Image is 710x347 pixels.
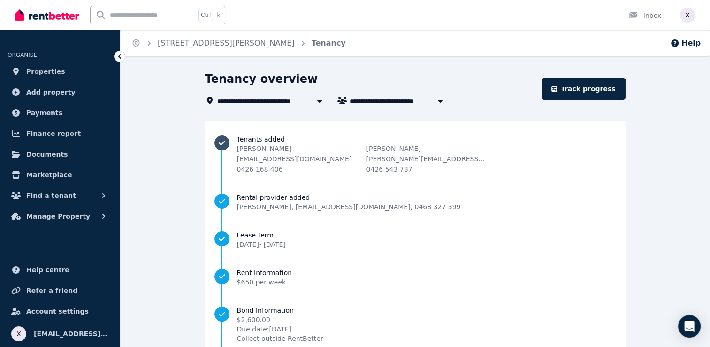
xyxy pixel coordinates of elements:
[214,268,616,287] a: Rent Information$650 per week
[158,39,295,47] a: [STREET_ADDRESS][PERSON_NAME]
[26,149,68,160] span: Documents
[670,38,701,49] button: Help
[678,315,701,338] div: Open Intercom Messenger
[214,193,616,212] a: Rental provider added[PERSON_NAME], [EMAIL_ADDRESS][DOMAIN_NAME], 0468 327 399
[237,166,283,173] span: 0426 168 406
[8,124,112,143] a: Finance report
[237,268,292,277] span: Rent Information
[8,103,112,122] a: Payments
[8,166,112,184] a: Marketplace
[8,260,112,279] a: Help centre
[26,66,65,77] span: Properties
[237,334,323,343] span: Collect outside RentBetter
[237,154,357,164] p: [EMAIL_ADDRESS][DOMAIN_NAME]
[26,211,90,222] span: Manage Property
[120,30,357,56] nav: Breadcrumb
[237,324,323,334] span: Due date: [DATE]
[26,169,72,181] span: Marketplace
[366,144,487,153] p: [PERSON_NAME]
[8,281,112,300] a: Refer a friend
[312,39,346,47] a: Tenancy
[214,230,616,249] a: Lease term[DATE]- [DATE]
[237,144,357,153] p: [PERSON_NAME]
[628,11,661,20] div: Inbox
[8,302,112,321] a: Account settings
[237,202,461,212] span: [PERSON_NAME] , [EMAIL_ADDRESS][DOMAIN_NAME] , 0468 327 399
[26,285,77,296] span: Refer a friend
[26,128,81,139] span: Finance report
[237,241,286,248] span: [DATE] - [DATE]
[8,186,112,205] button: Find a tenant
[26,87,76,98] span: Add property
[26,264,69,276] span: Help centre
[8,145,112,164] a: Documents
[214,306,616,343] a: Bond Information$2,600.00Due date:[DATE]Collect outside RentBetter
[680,8,695,23] img: xutracey@hotmail.com
[8,52,37,58] span: ORGANISE
[542,78,626,100] a: Track progress
[366,166,412,173] span: 0426 543 787
[8,207,112,226] button: Manage Property
[8,62,112,81] a: Properties
[26,306,89,317] span: Account settings
[15,8,79,22] img: RentBetter
[214,134,616,174] a: Tenants added[PERSON_NAME][EMAIL_ADDRESS][DOMAIN_NAME]0426 168 406[PERSON_NAME][PERSON_NAME][EMAI...
[237,315,323,324] span: $2,600.00
[237,306,323,315] span: Bond Information
[237,278,286,286] span: $650 per week
[26,190,76,201] span: Find a tenant
[26,107,62,118] span: Payments
[237,134,616,144] span: Tenants added
[366,154,487,164] p: [PERSON_NAME][EMAIL_ADDRESS][DOMAIN_NAME]
[8,83,112,102] a: Add property
[11,326,26,341] img: xutracey@hotmail.com
[237,193,461,202] span: Rental provider added
[34,328,108,339] span: [EMAIL_ADDRESS][DOMAIN_NAME]
[217,11,220,19] span: k
[198,9,213,21] span: Ctrl
[205,71,318,87] h1: Tenancy overview
[237,230,286,240] span: Lease term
